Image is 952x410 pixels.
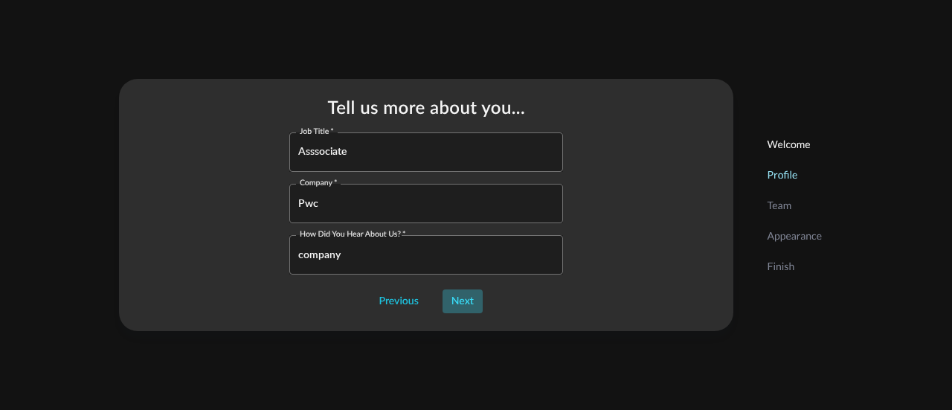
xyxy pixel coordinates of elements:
[767,197,822,213] p: Team
[300,177,337,189] label: Company
[767,136,822,152] p: Welcome
[300,126,334,138] label: Job Title
[277,97,575,121] h2: Tell us more about you...
[370,289,427,313] button: Previous
[767,167,822,182] p: Profile
[300,228,405,240] label: How did you hear about us?
[767,258,822,274] p: Finish
[767,228,822,243] p: Appearance
[443,289,483,313] button: Next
